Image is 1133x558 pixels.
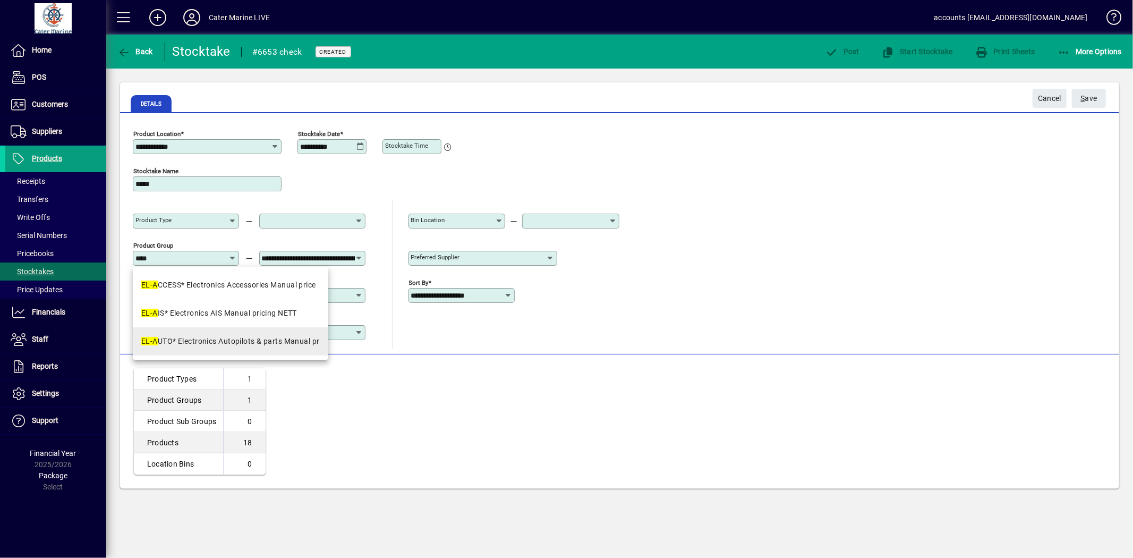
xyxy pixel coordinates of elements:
a: Stocktakes [5,263,106,281]
td: 0 [223,411,266,432]
a: POS [5,64,106,91]
span: Financials [32,308,65,316]
td: 18 [223,432,266,453]
button: Start Stocktake [879,42,956,61]
td: 1 [223,368,266,390]
span: Write Offs [11,213,50,222]
span: Customers [32,100,68,108]
span: Settings [32,389,59,398]
td: Location Bins [134,453,223,475]
mat-label: Product Location [133,130,181,138]
td: Product Sub Groups [134,411,223,432]
mat-label: Bin Location [411,216,445,224]
div: IS* Electronics AIS Manual pricing NETT [141,308,297,319]
a: Financials [5,299,106,326]
mat-label: Stocktake Date [298,130,340,138]
span: Stocktakes [11,267,54,276]
a: Serial Numbers [5,226,106,244]
mat-label: Stocktake Name [133,167,178,175]
span: ave [1081,90,1097,107]
div: #6653 check [252,44,302,61]
span: Financial Year [30,449,76,458]
a: Suppliers [5,119,106,145]
span: Start Stocktake [882,47,953,56]
mat-label: Product Group [133,242,173,249]
button: More Options [1055,42,1125,61]
span: Staff [32,335,48,343]
div: UTO* Electronics Autopilots & parts Manual pr [141,336,319,347]
span: Products [32,154,62,163]
em: EL-A [141,281,158,289]
a: Knowledge Base [1098,2,1120,37]
span: Home [32,46,52,54]
a: Receipts [5,172,106,190]
button: Profile [175,8,209,27]
span: Price Updates [11,285,63,294]
mat-label: Product Type [135,216,172,224]
span: S [1081,94,1085,103]
a: Write Offs [5,208,106,226]
span: Pricebooks [11,249,54,258]
span: Cancel [1038,90,1061,107]
span: Serial Numbers [11,231,67,240]
em: EL-A [141,337,158,345]
div: CCESS* Electronics Accessories Manual price [141,280,316,291]
mat-option: EL-AIS* Electronics AIS Manual pricing NETT [133,299,328,327]
app-page-header-button: Back [106,42,165,61]
td: 0 [223,453,266,475]
button: Cancel [1033,89,1067,108]
span: Details [131,95,172,112]
span: Receipts [11,177,45,185]
mat-label: Stocktake Time [385,142,428,149]
td: Products [134,432,223,453]
button: Add [141,8,175,27]
span: POS [32,73,46,81]
td: 1 [223,390,266,411]
a: Settings [5,381,106,407]
mat-option: EL-ACCESS* Electronics Accessories Manual price [133,271,328,299]
button: Back [115,42,156,61]
span: Back [117,47,153,56]
a: Support [5,408,106,434]
a: Price Updates [5,281,106,299]
a: Pricebooks [5,244,106,263]
mat-label: Sort By [409,279,429,286]
a: Reports [5,353,106,380]
div: accounts [EMAIL_ADDRESS][DOMAIN_NAME] [934,9,1088,26]
div: Cater Marine LIVE [209,9,270,26]
span: Suppliers [32,127,62,136]
span: Reports [32,362,58,370]
em: EL-A [141,309,158,317]
span: Transfers [11,195,48,204]
span: Package [39,471,67,480]
a: Home [5,37,106,64]
a: Transfers [5,190,106,208]
span: Created [320,48,347,55]
button: Save [1072,89,1106,108]
td: Product Groups [134,390,223,411]
span: Support [32,416,58,425]
a: Customers [5,91,106,118]
mat-label: Preferred Supplier [411,253,460,261]
span: More Options [1058,47,1122,56]
td: Product Types [134,368,223,390]
a: Staff [5,326,106,353]
div: Stocktake [173,43,231,60]
mat-option: EL-AUTO* Electronics Autopilots & parts Manual pr [133,327,328,356]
